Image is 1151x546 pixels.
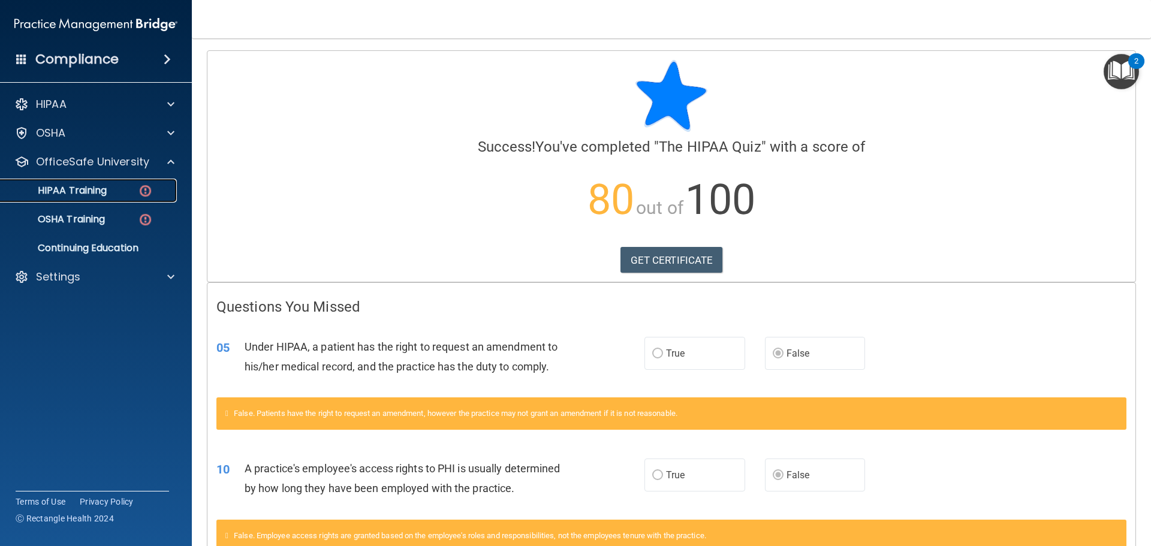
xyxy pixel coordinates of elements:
img: danger-circle.6113f641.png [138,212,153,227]
span: False. Employee access rights are granted based on the employee's roles and responsibilities, not... [234,531,706,540]
span: The HIPAA Quiz [659,138,761,155]
h4: You've completed " " with a score of [216,139,1126,155]
span: A practice's employee's access rights to PHI is usually determined by how long they have been emp... [245,462,561,494]
a: Settings [14,270,174,284]
input: True [652,471,663,480]
p: HIPAA [36,97,67,111]
p: Continuing Education [8,242,171,254]
p: OSHA [36,126,66,140]
span: True [666,469,685,481]
span: Success! [478,138,536,155]
a: GET CERTIFICATE [620,247,723,273]
span: 10 [216,462,230,476]
span: False [787,469,810,481]
p: HIPAA Training [8,185,107,197]
a: OfficeSafe University [14,155,174,169]
span: False [787,348,810,359]
a: Privacy Policy [80,496,134,508]
span: 80 [587,175,634,224]
a: OSHA [14,126,174,140]
span: Under HIPAA, a patient has the right to request an amendment to his/her medical record, and the p... [245,340,558,373]
button: Open Resource Center, 2 new notifications [1104,54,1139,89]
span: Ⓒ Rectangle Health 2024 [16,512,114,524]
span: out of [636,197,683,218]
span: True [666,348,685,359]
h4: Compliance [35,51,119,68]
span: 05 [216,340,230,355]
img: blue-star-rounded.9d042014.png [635,60,707,132]
img: PMB logo [14,13,177,37]
input: True [652,349,663,358]
p: OSHA Training [8,213,105,225]
input: False [773,471,784,480]
h4: Questions You Missed [216,299,1126,315]
p: OfficeSafe University [36,155,149,169]
span: False. Patients have the right to request an amendment, however the practice may not grant an ame... [234,409,677,418]
input: False [773,349,784,358]
div: 2 [1134,61,1138,77]
span: 100 [685,175,755,224]
a: Terms of Use [16,496,65,508]
img: danger-circle.6113f641.png [138,183,153,198]
a: HIPAA [14,97,174,111]
p: Settings [36,270,80,284]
